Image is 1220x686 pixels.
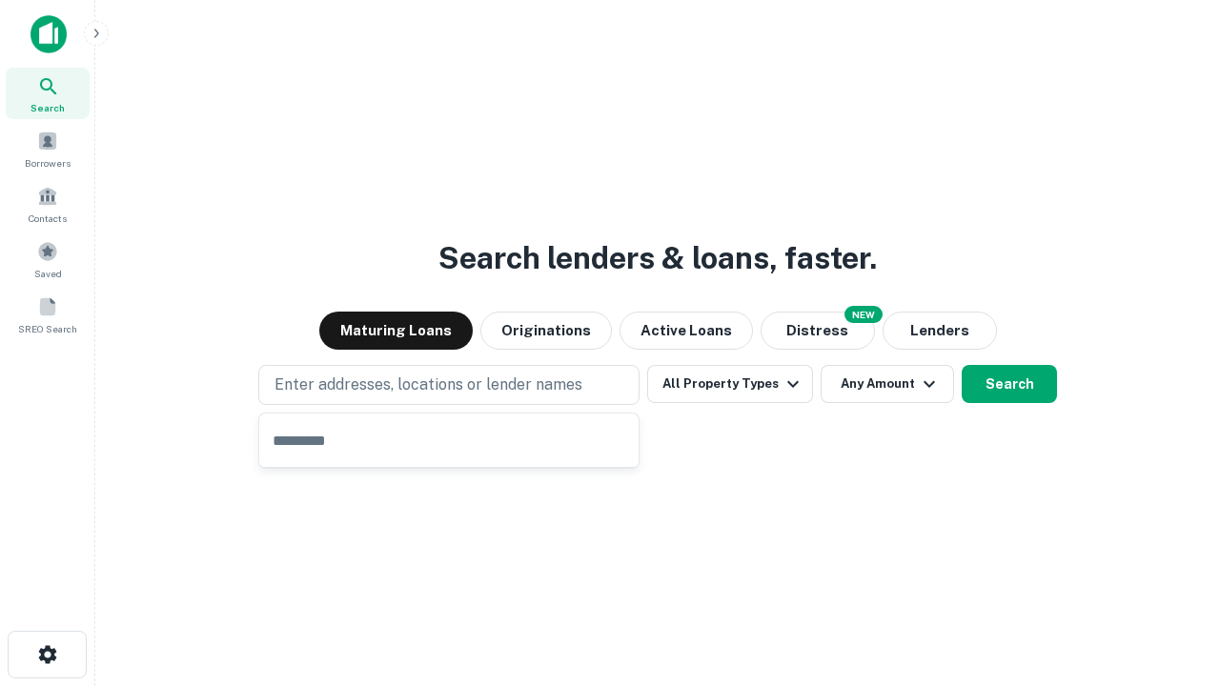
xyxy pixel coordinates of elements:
button: Search distressed loans with lien and other non-mortgage details. [761,312,875,350]
a: SREO Search [6,289,90,340]
button: Originations [480,312,612,350]
span: Saved [34,266,62,281]
h3: Search lenders & loans, faster. [438,235,877,281]
iframe: Chat Widget [1125,534,1220,625]
span: Search [30,100,65,115]
button: Search [962,365,1057,403]
a: Search [6,68,90,119]
img: capitalize-icon.png [30,15,67,53]
button: Any Amount [821,365,954,403]
button: Active Loans [620,312,753,350]
button: Lenders [883,312,997,350]
a: Saved [6,233,90,285]
p: Enter addresses, locations or lender names [274,373,582,396]
button: All Property Types [647,365,813,403]
a: Borrowers [6,123,90,174]
button: Enter addresses, locations or lender names [258,365,640,405]
span: Borrowers [25,155,71,171]
span: Contacts [29,211,67,226]
button: Maturing Loans [319,312,473,350]
span: SREO Search [18,321,77,336]
a: Contacts [6,178,90,230]
div: NEW [844,306,883,323]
